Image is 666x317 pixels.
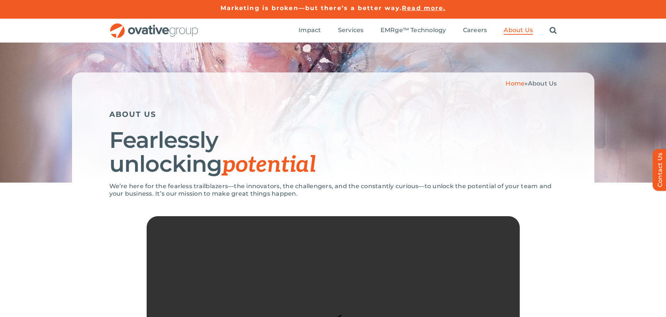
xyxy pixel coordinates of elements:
[506,80,557,87] span: »
[504,27,533,35] a: About Us
[463,27,487,34] span: Careers
[222,152,316,178] span: potential
[506,80,525,87] a: Home
[381,27,446,34] span: EMRge™ Technology
[463,27,487,35] a: Careers
[338,27,364,34] span: Services
[109,183,557,198] p: We’re here for the fearless trailblazers—the innovators, the challengers, and the constantly curi...
[109,110,557,119] h5: ABOUT US
[338,27,364,35] a: Services
[298,27,321,35] a: Impact
[504,27,533,34] span: About Us
[402,4,445,12] a: Read more.
[381,27,446,35] a: EMRge™ Technology
[221,4,402,12] a: Marketing is broken—but there’s a better way.
[550,27,557,35] a: Search
[109,128,557,177] h1: Fearlessly unlocking
[298,19,557,43] nav: Menu
[109,22,199,29] a: OG_Full_horizontal_RGB
[528,80,557,87] span: About Us
[298,27,321,34] span: Impact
